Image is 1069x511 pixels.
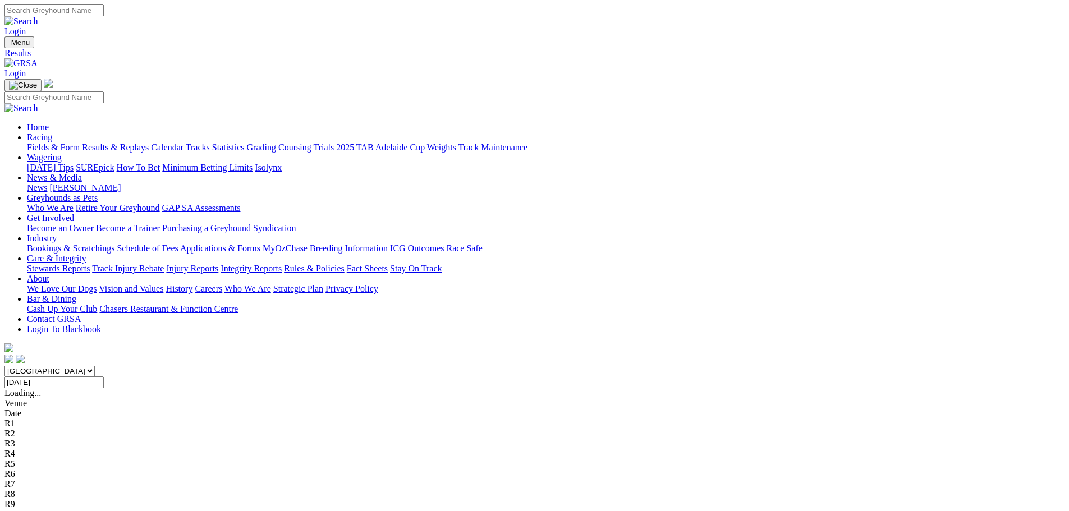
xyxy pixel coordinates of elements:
span: Menu [11,38,30,47]
div: Bar & Dining [27,304,1065,314]
a: Race Safe [446,243,482,253]
img: twitter.svg [16,355,25,363]
img: logo-grsa-white.png [4,343,13,352]
a: Trials [313,142,334,152]
a: Login To Blackbook [27,324,101,334]
a: Chasers Restaurant & Function Centre [99,304,238,314]
a: Strategic Plan [273,284,323,293]
input: Search [4,4,104,16]
a: Injury Reports [166,264,218,273]
input: Search [4,91,104,103]
a: Careers [195,284,222,293]
div: About [27,284,1065,294]
img: facebook.svg [4,355,13,363]
a: Calendar [151,142,183,152]
a: Bookings & Scratchings [27,243,114,253]
a: Become an Owner [27,223,94,233]
a: Schedule of Fees [117,243,178,253]
img: Search [4,16,38,26]
a: We Love Our Dogs [27,284,97,293]
a: Track Injury Rebate [92,264,164,273]
a: Fact Sheets [347,264,388,273]
div: R5 [4,459,1065,469]
img: logo-grsa-white.png [44,79,53,88]
a: Contact GRSA [27,314,81,324]
a: Isolynx [255,163,282,172]
div: R9 [4,499,1065,509]
div: R2 [4,429,1065,439]
div: Date [4,408,1065,418]
a: Syndication [253,223,296,233]
div: Wagering [27,163,1065,173]
div: R4 [4,449,1065,459]
a: Results & Replays [82,142,149,152]
a: Purchasing a Greyhound [162,223,251,233]
a: Applications & Forms [180,243,260,253]
a: Become a Trainer [96,223,160,233]
div: Get Involved [27,223,1065,233]
a: Fields & Form [27,142,80,152]
a: Home [27,122,49,132]
a: Cash Up Your Club [27,304,97,314]
a: MyOzChase [263,243,308,253]
a: Privacy Policy [325,284,378,293]
a: How To Bet [117,163,160,172]
a: Minimum Betting Limits [162,163,253,172]
div: R6 [4,469,1065,479]
a: ICG Outcomes [390,243,444,253]
a: Tracks [186,142,210,152]
img: Search [4,103,38,113]
a: Who We Are [224,284,271,293]
div: R8 [4,489,1065,499]
a: History [166,284,192,293]
a: Get Involved [27,213,74,223]
div: News & Media [27,183,1065,193]
a: Grading [247,142,276,152]
a: Login [4,26,26,36]
a: Integrity Reports [221,264,282,273]
a: Statistics [212,142,245,152]
a: [DATE] Tips [27,163,74,172]
a: Stewards Reports [27,264,90,273]
a: Weights [427,142,456,152]
div: R7 [4,479,1065,489]
div: Racing [27,142,1065,153]
a: About [27,274,49,283]
a: Wagering [27,153,62,162]
a: Stay On Track [390,264,442,273]
a: SUREpick [76,163,114,172]
a: Breeding Information [310,243,388,253]
a: Bar & Dining [27,294,76,303]
a: News [27,183,47,192]
span: Loading... [4,388,41,398]
a: Coursing [278,142,311,152]
a: Track Maintenance [458,142,527,152]
div: R3 [4,439,1065,449]
a: Who We Are [27,203,74,213]
a: GAP SA Assessments [162,203,241,213]
a: Industry [27,233,57,243]
img: Close [9,81,37,90]
input: Select date [4,376,104,388]
button: Toggle navigation [4,36,34,48]
a: Vision and Values [99,284,163,293]
a: Care & Integrity [27,254,86,263]
div: Greyhounds as Pets [27,203,1065,213]
div: Care & Integrity [27,264,1065,274]
img: GRSA [4,58,38,68]
a: Racing [27,132,52,142]
div: R1 [4,418,1065,429]
div: Industry [27,243,1065,254]
a: Retire Your Greyhound [76,203,160,213]
a: Greyhounds as Pets [27,193,98,202]
a: Login [4,68,26,78]
a: Results [4,48,1065,58]
a: [PERSON_NAME] [49,183,121,192]
a: 2025 TAB Adelaide Cup [336,142,425,152]
div: Venue [4,398,1065,408]
button: Toggle navigation [4,79,42,91]
a: Rules & Policies [284,264,345,273]
a: News & Media [27,173,82,182]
